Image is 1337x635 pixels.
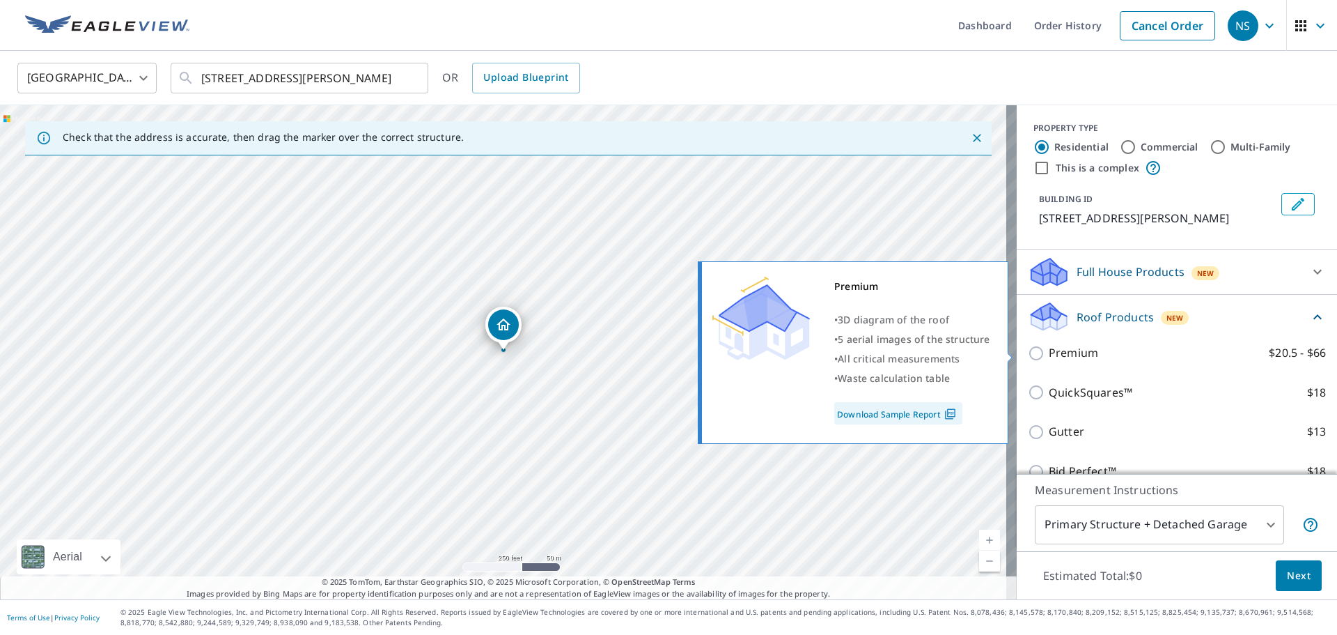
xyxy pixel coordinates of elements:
span: 5 aerial images of the structure [838,332,990,346]
span: New [1166,312,1184,323]
a: Cancel Order [1120,11,1215,40]
button: Edit building 1 [1281,193,1315,215]
p: $18 [1307,384,1326,401]
p: $20.5 - $66 [1269,344,1326,362]
span: Upload Blueprint [483,69,568,86]
a: OpenStreetMap [611,576,670,587]
span: All critical measurements [838,352,960,365]
p: Gutter [1049,423,1084,441]
p: [STREET_ADDRESS][PERSON_NAME] [1039,210,1276,227]
div: Full House ProductsNew [1028,255,1326,289]
img: EV Logo [25,15,189,36]
p: $13 [1307,423,1326,441]
a: Current Level 17, Zoom In [979,530,1000,551]
button: Close [968,129,986,147]
div: Aerial [17,540,120,574]
label: Multi-Family [1230,140,1291,154]
div: OR [442,63,580,93]
p: Roof Products [1077,309,1154,326]
p: $18 [1307,463,1326,480]
span: Next [1287,567,1311,585]
img: Pdf Icon [941,408,960,420]
p: Estimated Total: $0 [1032,560,1153,591]
div: Primary Structure + Detached Garage [1035,505,1284,544]
span: © 2025 TomTom, Earthstar Geographics SIO, © 2025 Microsoft Corporation, © [322,576,696,588]
div: Dropped pin, building 1, Residential property, 5301 Kirk St Denver, CO 80249 [485,307,522,350]
p: Check that the address is accurate, then drag the marker over the correct structure. [63,131,464,144]
label: Commercial [1141,140,1198,154]
a: Terms [673,576,696,587]
button: Next [1276,560,1322,592]
p: Full House Products [1077,263,1184,280]
div: • [834,310,990,330]
a: Privacy Policy [54,613,100,622]
a: Current Level 17, Zoom Out [979,551,1000,572]
div: Roof ProductsNew [1028,300,1326,333]
label: This is a complex [1056,161,1139,175]
div: Premium [834,277,990,296]
div: • [834,330,990,349]
span: New [1197,268,1214,279]
a: Upload Blueprint [472,63,579,93]
p: Measurement Instructions [1035,482,1319,498]
p: Bid Perfect™ [1049,463,1116,480]
div: • [834,369,990,388]
a: Download Sample Report [834,402,962,424]
span: 3D diagram of the roof [838,313,949,326]
p: BUILDING ID [1039,193,1093,205]
div: [GEOGRAPHIC_DATA] [17,59,157,98]
label: Residential [1054,140,1109,154]
div: • [834,349,990,369]
input: Search by address or latitude-longitude [201,59,400,98]
a: Terms of Use [7,613,50,622]
span: Waste calculation table [838,372,950,385]
span: Your report will include the primary structure and a detached garage if one exists. [1302,517,1319,533]
p: Premium [1049,344,1098,362]
div: Aerial [49,540,86,574]
p: | [7,613,100,622]
img: Premium [712,277,810,360]
div: PROPERTY TYPE [1033,122,1320,135]
p: © 2025 Eagle View Technologies, Inc. and Pictometry International Corp. All Rights Reserved. Repo... [120,607,1330,628]
div: NS [1228,10,1258,41]
p: QuickSquares™ [1049,384,1132,401]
